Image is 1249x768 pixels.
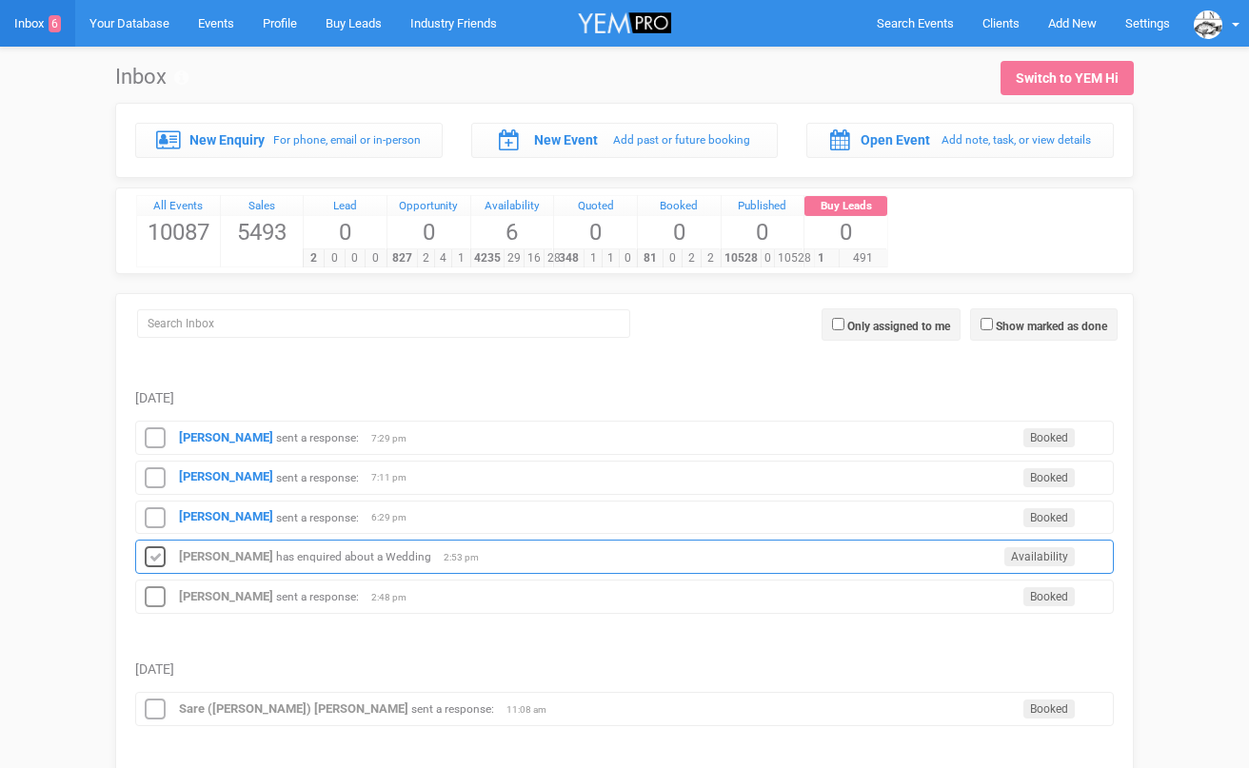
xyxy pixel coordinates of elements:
[371,471,419,484] span: 7:11 pm
[584,249,602,267] span: 1
[137,309,630,338] input: Search Inbox
[996,318,1107,335] label: Show marked as done
[444,551,491,564] span: 2:53 pm
[1023,587,1075,606] span: Booked
[877,16,954,30] span: Search Events
[417,249,435,267] span: 2
[1023,699,1075,719] span: Booked
[471,123,779,157] a: New Event Add past or future booking
[722,216,804,248] span: 0
[179,509,273,523] a: [PERSON_NAME]
[804,216,887,248] span: 0
[663,249,683,267] span: 0
[387,249,418,267] span: 827
[1016,69,1119,88] div: Switch to YEM Hi
[638,216,721,248] span: 0
[619,249,637,267] span: 0
[554,196,637,217] a: Quoted
[304,216,387,248] span: 0
[411,702,494,716] small: sent a response:
[638,196,721,217] a: Booked
[804,196,887,217] a: Buy Leads
[179,469,273,483] a: [PERSON_NAME]
[554,216,637,248] span: 0
[324,249,346,267] span: 0
[534,130,598,149] label: New Event
[1023,428,1075,447] span: Booked
[371,511,419,524] span: 6:29 pm
[179,430,273,444] a: [PERSON_NAME]
[506,703,554,717] span: 11:08 am
[504,249,525,267] span: 29
[471,196,554,217] a: Availability
[524,249,545,267] span: 16
[345,249,367,267] span: 0
[1023,508,1075,527] span: Booked
[137,196,220,217] a: All Events
[221,196,304,217] a: Sales
[682,249,702,267] span: 2
[49,15,61,32] span: 6
[774,249,815,267] span: 10528
[861,130,930,149] label: Open Event
[1001,61,1134,95] a: Switch to YEM Hi
[276,590,359,603] small: sent a response:
[365,249,387,267] span: 0
[371,432,419,445] span: 7:29 pm
[553,249,585,267] span: 348
[276,431,359,444] small: sent a response:
[544,249,565,267] span: 28
[942,133,1091,147] small: Add note, task, or view details
[613,133,750,147] small: Add past or future booking
[602,249,620,267] span: 1
[303,249,325,267] span: 2
[135,391,1114,405] h5: [DATE]
[179,589,273,603] a: [PERSON_NAME]
[1004,547,1075,566] span: Availability
[371,591,419,604] span: 2:48 pm
[1048,16,1097,30] span: Add New
[839,249,887,267] span: 491
[115,66,188,89] h1: Inbox
[179,701,408,716] a: Sare ([PERSON_NAME]) [PERSON_NAME]
[803,249,839,267] span: 1
[451,249,469,267] span: 1
[137,216,220,248] span: 10087
[722,196,804,217] a: Published
[273,133,421,147] small: For phone, email or in-person
[434,249,452,267] span: 4
[982,16,1020,30] span: Clients
[276,510,359,523] small: sent a response:
[189,130,265,149] label: New Enquiry
[847,318,950,335] label: Only assigned to me
[387,196,470,217] a: Opportunity
[276,550,431,563] small: has enquired about a Wedding
[387,216,470,248] span: 0
[806,123,1114,157] a: Open Event Add note, task, or view details
[761,249,775,267] span: 0
[135,662,1114,677] h5: [DATE]
[276,470,359,483] small: sent a response:
[1194,10,1222,39] img: data
[637,249,664,267] span: 81
[701,249,721,267] span: 2
[179,549,273,563] a: [PERSON_NAME]
[721,249,762,267] span: 10528
[1023,468,1075,487] span: Booked
[304,196,387,217] a: Lead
